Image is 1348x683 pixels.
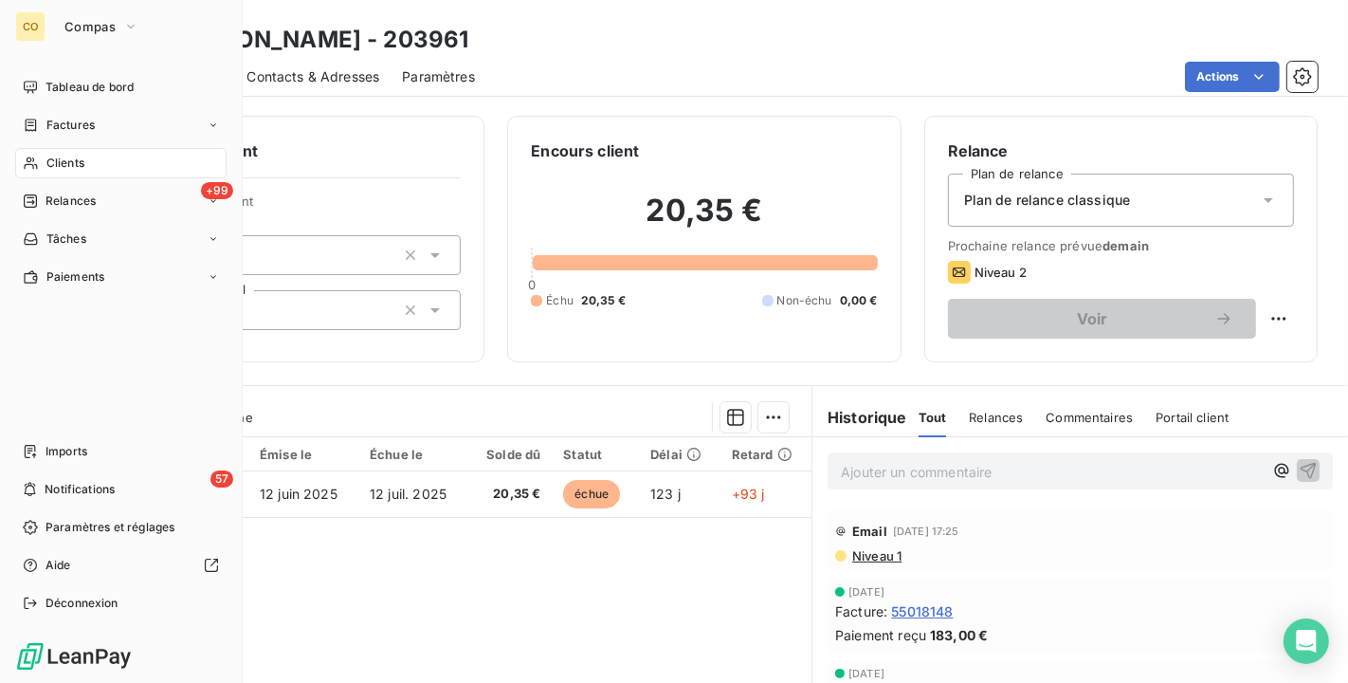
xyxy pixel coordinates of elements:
span: Niveau 1 [850,548,902,563]
img: Logo LeanPay [15,641,133,672]
div: Retard [732,447,801,462]
span: Non-échu [777,292,832,309]
span: Email [852,524,887,539]
span: 12 juin 2025 [260,486,337,502]
div: Échue le [370,447,456,462]
span: 57 [210,471,233,488]
span: 0,00 € [840,292,878,309]
span: Paiement reçu [835,625,926,645]
button: Voir [948,299,1256,339]
span: Aide [46,557,71,574]
span: Paiements [46,268,104,286]
span: [DATE] 17:25 [893,526,959,537]
span: Imports [46,443,87,460]
div: Statut [563,447,628,462]
span: Portail client [1156,410,1229,425]
h6: Encours client [531,139,639,162]
h6: Historique [812,406,907,429]
div: Émise le [260,447,347,462]
span: Relances [46,193,96,210]
span: Compas [64,19,116,34]
span: +93 j [732,486,765,502]
h6: Informations client [115,139,461,162]
span: Déconnexion [46,595,118,612]
span: Propriétés Client [153,194,461,220]
span: Relances [969,410,1023,425]
span: 55018148 [891,601,953,621]
span: Factures [46,117,95,134]
div: Délai [650,447,708,462]
span: Contacts & Adresses [246,67,379,86]
h3: [PERSON_NAME] - 203961 [167,23,468,57]
span: 0 [528,277,536,292]
span: Paramètres [402,67,475,86]
span: 20,35 € [581,292,626,309]
span: Échu [546,292,574,309]
a: Aide [15,550,227,581]
span: Notifications [45,481,115,498]
span: [DATE] [848,586,884,598]
span: Commentaires [1046,410,1133,425]
div: Solde dû [479,447,540,462]
span: Paramètres et réglages [46,519,174,536]
div: Open Intercom Messenger [1284,618,1329,664]
span: échue [563,480,620,508]
span: Prochaine relance prévue [948,238,1294,253]
span: Niveau 2 [975,265,1027,280]
button: Actions [1185,62,1280,92]
span: Tableau de bord [46,79,134,96]
span: Facture : [835,601,887,621]
span: Tout [919,410,947,425]
span: Voir [971,311,1214,326]
span: +99 [201,182,233,199]
h2: 20,35 € [531,192,877,249]
span: Plan de relance classique [964,191,1131,210]
span: 12 juil. 2025 [370,486,446,502]
span: 123 j [650,486,681,502]
span: demain [1102,238,1149,253]
span: 20,35 € [479,485,540,504]
span: Tâches [46,231,86,248]
span: 183,00 € [930,625,988,645]
h6: Relance [948,139,1294,162]
span: [DATE] [848,668,884,679]
div: CO [15,11,46,42]
span: Clients [46,155,84,172]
